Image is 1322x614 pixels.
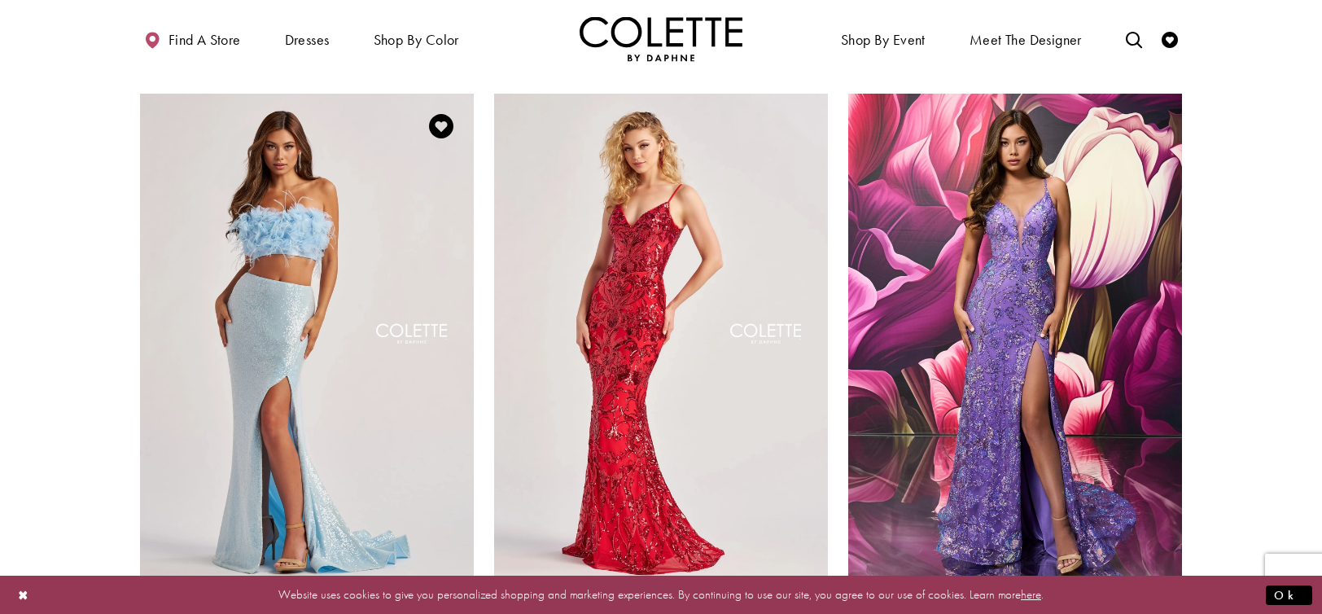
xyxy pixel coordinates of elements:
[374,32,459,48] span: Shop by color
[841,32,926,48] span: Shop By Event
[1266,585,1312,605] button: Submit Dialog
[370,16,463,61] span: Shop by color
[1122,16,1146,61] a: Toggle search
[970,32,1082,48] span: Meet the designer
[424,109,458,143] a: Add to Wishlist
[965,16,1086,61] a: Meet the designer
[848,94,1182,579] a: Visit Colette by Daphne Style No. CL8430 Page
[10,581,37,609] button: Close Dialog
[1158,16,1182,61] a: Check Wishlist
[169,32,241,48] span: Find a store
[837,16,930,61] span: Shop By Event
[140,16,244,61] a: Find a store
[140,94,474,579] a: Visit Colette by Daphne Style No. CL8450 Page
[281,16,334,61] span: Dresses
[1021,586,1041,603] a: here
[285,32,330,48] span: Dresses
[494,94,828,579] a: Visit Colette by Daphne Style No. CL8685 Page
[117,584,1205,606] p: Website uses cookies to give you personalized shopping and marketing experiences. By continuing t...
[580,16,742,61] a: Visit Home Page
[580,16,742,61] img: Colette by Daphne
